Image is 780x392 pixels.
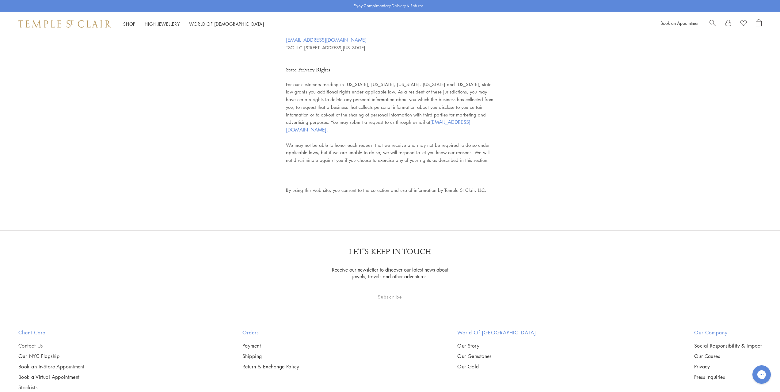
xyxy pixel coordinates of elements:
a: Return & Exchange Policy [242,363,299,370]
span: TSC LLC [STREET_ADDRESS][US_STATE] [286,37,367,51]
nav: Main navigation [123,20,264,28]
a: Press Inquiries [694,374,762,380]
p: Enjoy Complimentary Delivery & Returns [354,3,423,9]
a: Our Gold [457,363,536,370]
h2: Our Company [694,329,762,336]
h2: Orders [242,329,299,336]
img: Temple St. Clair [18,20,111,28]
a: ShopShop [123,21,135,27]
a: Our Gemstones [457,353,536,360]
span: For our customers residing in [US_STATE], [US_STATE], [US_STATE], [US_STATE] and [US_STATE], stat... [286,81,493,163]
a: Our Story [457,342,536,349]
a: Stockists [18,384,84,391]
p: Receive our newsletter to discover our latest news about jewels, travels and other adventures. [328,266,452,280]
a: View Wishlist [740,19,747,29]
a: Open Shopping Bag [756,19,762,29]
p: LET'S KEEP IN TOUCH [349,246,431,257]
iframe: Gorgias live chat messenger [749,363,774,386]
a: Shipping [242,353,299,360]
h2: State Privacy Rights [286,65,494,75]
a: Payment [242,342,299,349]
a: Contact Us [18,342,84,349]
a: High JewelleryHigh Jewellery [145,21,180,27]
a: World of [DEMOGRAPHIC_DATA]World of [DEMOGRAPHIC_DATA] [189,21,264,27]
a: Social Responsibility & Impact [694,342,762,349]
h2: World of [GEOGRAPHIC_DATA] [457,329,536,336]
a: Privacy [694,363,762,370]
a: [EMAIL_ADDRESS][DOMAIN_NAME] [286,36,367,43]
a: Book a Virtual Appointment [18,374,84,380]
a: Book an In-Store Appointment [18,363,84,370]
a: Book an Appointment [660,20,700,26]
a: Our NYC Flagship [18,353,84,360]
a: Search [710,19,716,29]
p: By using this web site, you consent to the collection and use of information by Temple St Clair, ... [286,186,494,194]
div: Subscribe [369,289,411,304]
a: Our Causes [694,353,762,360]
h2: Client Care [18,329,84,336]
